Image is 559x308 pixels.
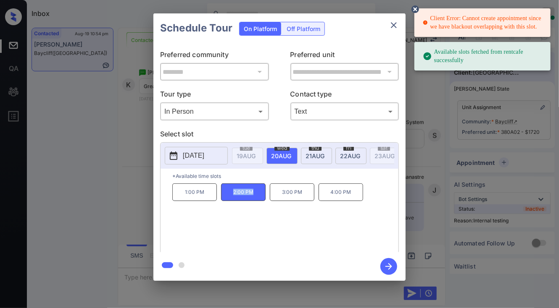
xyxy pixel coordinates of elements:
[271,152,291,159] span: 20 AUG
[340,152,360,159] span: 22 AUG
[385,17,402,34] button: close
[270,183,314,201] p: 3:00 PM
[319,183,363,201] p: 4:00 PM
[183,151,204,161] p: [DATE]
[282,22,324,35] div: Off Platform
[240,22,281,35] div: On Platform
[309,146,322,151] span: thu
[293,104,397,118] div: Text
[423,44,544,68] div: Available slots fetched from rentcafe successfully
[335,148,367,164] div: date-select
[290,50,399,63] p: Preferred unit
[165,147,228,164] button: [DATE]
[306,152,324,159] span: 21 AUG
[423,11,544,34] div: Client Error: Cannot create appointment since we have blackout overlapping with this slot.
[160,89,269,102] p: Tour type
[274,146,290,151] span: wed
[153,13,239,43] h2: Schedule Tour
[290,89,399,102] p: Contact type
[221,183,266,201] p: 2:00 PM
[160,50,269,63] p: Preferred community
[375,256,402,277] button: btn-next
[266,148,298,164] div: date-select
[172,183,217,201] p: 1:00 PM
[301,148,332,164] div: date-select
[162,104,267,118] div: In Person
[343,146,354,151] span: fri
[160,129,399,142] p: Select slot
[172,169,398,183] p: *Available time slots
